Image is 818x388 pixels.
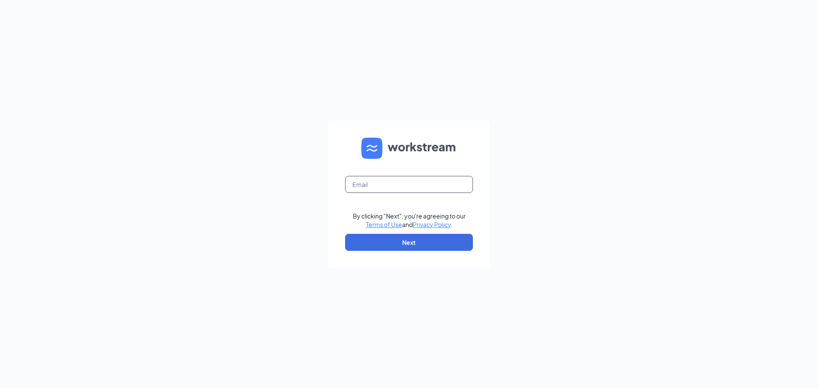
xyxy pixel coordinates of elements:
[345,176,473,193] input: Email
[413,221,451,228] a: Privacy Policy
[361,138,457,159] img: WS logo and Workstream text
[353,212,466,229] div: By clicking "Next", you're agreeing to our and .
[345,234,473,251] button: Next
[366,221,402,228] a: Terms of Use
